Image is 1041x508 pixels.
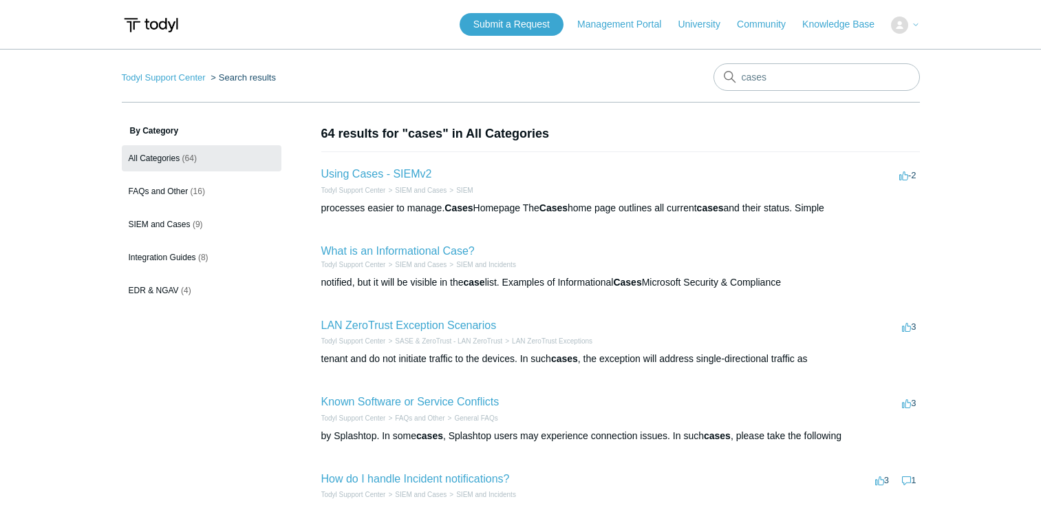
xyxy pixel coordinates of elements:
em: cases [551,353,578,364]
li: Todyl Support Center [321,185,386,195]
div: tenant and do not initiate traffic to the devices. In such , the exception will address single-di... [321,352,920,366]
span: EDR & NGAV [129,286,179,295]
a: LAN ZeroTrust Exception Scenarios [321,319,497,331]
li: Todyl Support Center [321,260,386,270]
li: Todyl Support Center [122,72,208,83]
span: (9) [193,220,203,229]
a: Todyl Support Center [321,414,386,422]
li: SIEM and Incidents [447,260,516,270]
li: Todyl Support Center [321,336,386,346]
em: Cases [613,277,641,288]
h1: 64 results for "cases" in All Categories [321,125,920,143]
div: processes easier to manage. Homepage The home page outlines all current and their status. Simple [321,201,920,215]
a: FAQs and Other (16) [122,178,281,204]
a: SIEM and Incidents [456,491,516,498]
a: Todyl Support Center [122,72,206,83]
span: SIEM and Cases [129,220,191,229]
a: EDR & NGAV (4) [122,277,281,304]
em: case [464,277,485,288]
span: 3 [902,398,916,408]
input: Search [713,63,920,91]
li: General FAQs [445,413,498,423]
li: SIEM and Cases [385,489,447,500]
div: notified, but it will be visible in the list. Examples of Informational Microsoft Security & Comp... [321,275,920,290]
a: SASE & ZeroTrust - LAN ZeroTrust [395,337,502,345]
em: cases [416,430,443,441]
span: Integration Guides [129,253,196,262]
span: 1 [902,475,916,485]
li: SIEM and Cases [385,260,447,270]
span: -2 [899,170,916,180]
li: Todyl Support Center [321,413,386,423]
span: (64) [182,154,197,163]
a: Submit a Request [460,13,564,36]
li: SASE & ZeroTrust - LAN ZeroTrust [385,336,502,346]
a: General FAQs [454,414,497,422]
a: Knowledge Base [802,17,888,32]
a: Todyl Support Center [321,261,386,268]
a: SIEM [456,187,473,194]
a: SIEM and Incidents [456,261,516,268]
a: Management Portal [577,17,675,32]
em: Cases [444,202,473,213]
a: Todyl Support Center [321,337,386,345]
a: SIEM and Cases [395,187,447,194]
li: SIEM and Incidents [447,489,516,500]
li: LAN ZeroTrust Exceptions [502,336,592,346]
a: All Categories (64) [122,145,281,171]
span: All Categories [129,154,180,163]
span: 3 [875,475,889,485]
li: Todyl Support Center [321,489,386,500]
em: cases [704,430,731,441]
em: cases [697,202,724,213]
em: Cases [539,202,568,213]
a: How do I handle Incident notifications? [321,473,510,485]
a: What is an Informational Case? [321,245,475,257]
li: FAQs and Other [385,413,444,423]
a: SIEM and Cases [395,261,447,268]
a: LAN ZeroTrust Exceptions [512,337,592,345]
span: FAQs and Other [129,187,189,196]
a: SIEM and Cases (9) [122,211,281,237]
div: by Splashtop. In some , Splashtop users may experience connection issues. In such , please take t... [321,429,920,443]
a: Community [737,17,799,32]
span: (8) [198,253,208,262]
li: Search results [208,72,276,83]
a: SIEM and Cases [395,491,447,498]
h3: By Category [122,125,281,137]
li: SIEM and Cases [385,185,447,195]
span: (16) [191,187,205,196]
a: Using Cases - SIEMv2 [321,168,432,180]
a: University [678,17,733,32]
a: Integration Guides (8) [122,244,281,271]
img: Todyl Support Center Help Center home page [122,12,180,38]
li: SIEM [447,185,473,195]
a: FAQs and Other [395,414,444,422]
a: Todyl Support Center [321,491,386,498]
a: Todyl Support Center [321,187,386,194]
span: 3 [902,321,916,332]
a: Known Software or Service Conflicts [321,396,500,408]
span: (4) [181,286,191,295]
